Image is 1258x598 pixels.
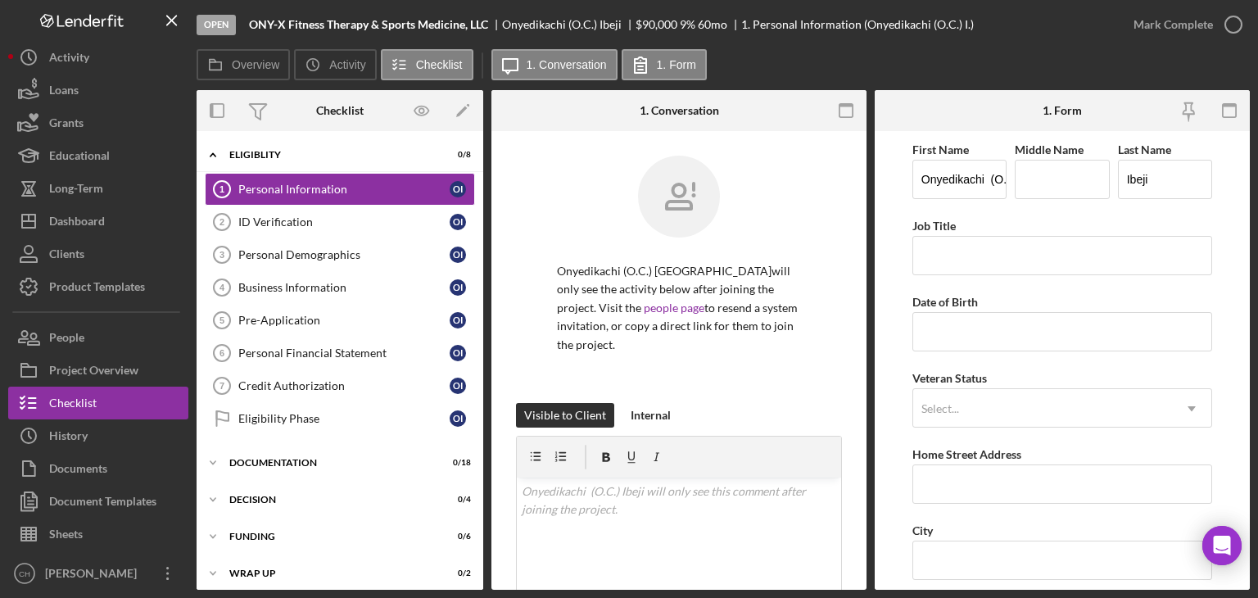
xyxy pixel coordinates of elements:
a: 3Personal DemographicsOI [205,238,475,271]
div: Checklist [316,104,364,117]
tspan: 1 [219,184,224,194]
button: People [8,321,188,354]
div: Loans [49,74,79,111]
div: Personal Demographics [238,248,450,261]
tspan: 3 [219,250,224,260]
div: Document Templates [49,485,156,522]
div: Product Templates [49,270,145,307]
tspan: 4 [219,283,225,292]
button: History [8,419,188,452]
div: Credit Authorization [238,379,450,392]
tspan: 2 [219,217,224,227]
div: 0 / 4 [441,495,471,505]
button: 1. Conversation [491,49,618,80]
div: Funding [229,532,430,541]
button: Loans [8,74,188,106]
button: Mark Complete [1117,8,1250,41]
a: people page [644,301,704,315]
div: Activity [49,41,89,78]
div: 1. Conversation [640,104,719,117]
button: Dashboard [8,205,188,238]
div: 1. Personal Information (Onyedikachi (O.C.) I.) [741,18,974,31]
div: O I [450,181,466,197]
div: O I [450,247,466,263]
button: Internal [622,403,679,428]
label: Checklist [416,58,463,71]
div: Grants [49,106,84,143]
div: Business Information [238,281,450,294]
div: O I [450,279,466,296]
div: O I [450,378,466,394]
label: Home Street Address [912,447,1021,461]
b: ONY-X Fitness Therapy & Sports Medicine, LLC [249,18,488,31]
div: 1. Form [1043,104,1082,117]
div: Personal Information [238,183,450,196]
tspan: 6 [219,348,224,358]
div: Select... [921,402,959,415]
div: Sheets [49,518,83,555]
div: People [49,321,84,358]
button: Project Overview [8,354,188,387]
tspan: 7 [219,381,224,391]
div: Mark Complete [1134,8,1213,41]
div: Wrap up [229,569,430,578]
div: 0 / 2 [441,569,471,578]
div: Dashboard [49,205,105,242]
label: City [912,523,933,537]
button: Documents [8,452,188,485]
button: Checklist [8,387,188,419]
div: Educational [49,139,110,176]
div: [PERSON_NAME] [41,557,147,594]
div: O I [450,312,466,328]
tspan: 5 [219,315,224,325]
button: CH[PERSON_NAME] [8,557,188,590]
button: Educational [8,139,188,172]
div: Internal [631,403,671,428]
button: Grants [8,106,188,139]
a: 5Pre-ApplicationOI [205,304,475,337]
div: Clients [49,238,84,274]
button: Checklist [381,49,473,80]
div: ID Verification [238,215,450,229]
div: Open [197,15,236,35]
div: Decision [229,495,430,505]
div: Eligiblity [229,150,430,160]
button: Clients [8,238,188,270]
label: Date of Birth [912,295,978,309]
button: Long-Term [8,172,188,205]
div: Documentation [229,458,430,468]
label: 1. Conversation [527,58,607,71]
label: Job Title [912,219,956,233]
button: Activity [294,49,376,80]
label: Overview [232,58,279,71]
label: 1. Form [657,58,696,71]
button: Visible to Client [516,403,614,428]
div: Checklist [49,387,97,424]
div: Documents [49,452,107,489]
div: Project Overview [49,354,138,391]
a: Eligibility PhaseOI [205,402,475,435]
p: Onyedikachi (O.C.) [GEOGRAPHIC_DATA] will only see the activity below after joining the project. ... [557,262,801,354]
button: Activity [8,41,188,74]
button: Document Templates [8,485,188,518]
div: 0 / 8 [441,150,471,160]
div: History [49,419,88,456]
a: Sheets [8,518,188,550]
label: Middle Name [1015,143,1084,156]
button: Product Templates [8,270,188,303]
text: CH [19,569,30,578]
label: Last Name [1118,143,1171,156]
div: Visible to Client [524,403,606,428]
div: Onyedikachi (O.C.) Ibeji [502,18,636,31]
label: Activity [329,58,365,71]
div: Eligibility Phase [238,412,450,425]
